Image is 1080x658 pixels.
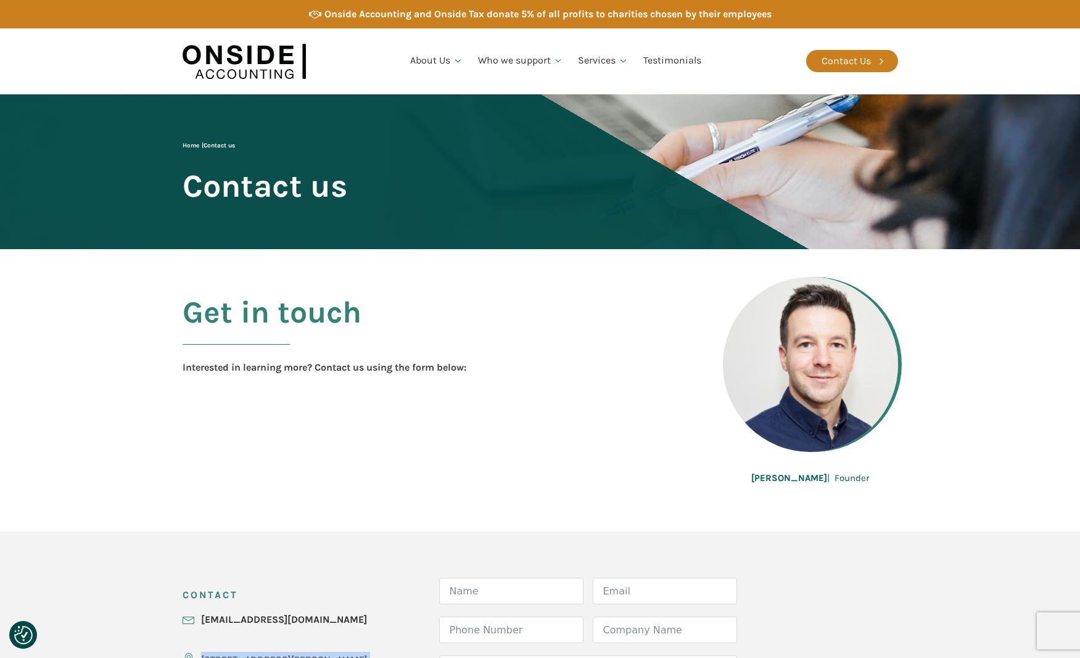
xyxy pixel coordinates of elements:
[183,169,347,203] span: Contact us
[636,40,709,82] a: Testimonials
[183,578,238,612] h3: CONTACT
[439,578,583,604] input: Name
[14,626,33,644] img: Revisit consent button
[183,142,235,149] span: |
[14,626,33,644] button: Consent Preferences
[324,6,772,22] div: Onside Accounting and Onside Tax donate 5% of all profits to charities chosen by their employees
[183,38,306,85] img: Onside Accounting
[593,617,737,643] input: Company Name
[183,295,361,360] h2: Get in touch
[183,360,466,376] div: Interested in learning more? Contact us using the form below:
[593,578,737,604] input: Email
[201,612,367,628] a: [EMAIL_ADDRESS][DOMAIN_NAME]
[822,53,871,69] div: Contact Us
[571,40,636,82] a: Services
[471,40,571,82] a: Who we support
[439,617,583,643] input: Phone Number
[183,142,199,149] a: Home
[751,471,869,485] div: | Founder
[806,50,898,72] a: Contact Us
[204,142,235,149] span: Contact us
[403,40,471,82] a: About Us
[751,472,827,483] b: [PERSON_NAME]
